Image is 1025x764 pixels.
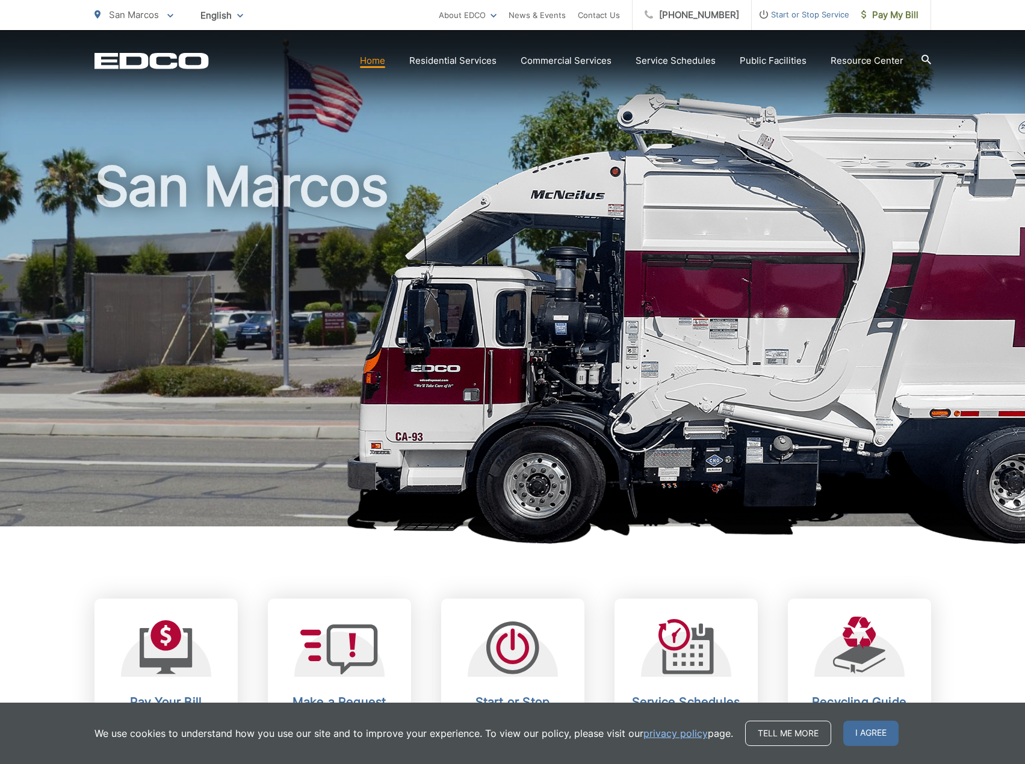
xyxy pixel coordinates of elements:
[643,726,708,741] a: privacy policy
[107,695,226,709] h2: Pay Your Bill
[831,54,903,68] a: Resource Center
[843,721,899,746] span: I agree
[453,695,572,724] h2: Start or Stop Service
[109,9,159,20] span: San Marcos
[636,54,716,68] a: Service Schedules
[578,8,620,22] a: Contact Us
[439,8,497,22] a: About EDCO
[94,156,931,537] h1: San Marcos
[94,726,733,741] p: We use cookies to understand how you use our site and to improve your experience. To view our pol...
[861,8,918,22] span: Pay My Bill
[521,54,612,68] a: Commercial Services
[509,8,566,22] a: News & Events
[94,52,209,69] a: EDCD logo. Return to the homepage.
[740,54,807,68] a: Public Facilities
[191,5,252,26] span: English
[280,695,399,709] h2: Make a Request
[409,54,497,68] a: Residential Services
[360,54,385,68] a: Home
[627,695,746,709] h2: Service Schedules
[745,721,831,746] a: Tell me more
[800,695,919,709] h2: Recycling Guide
